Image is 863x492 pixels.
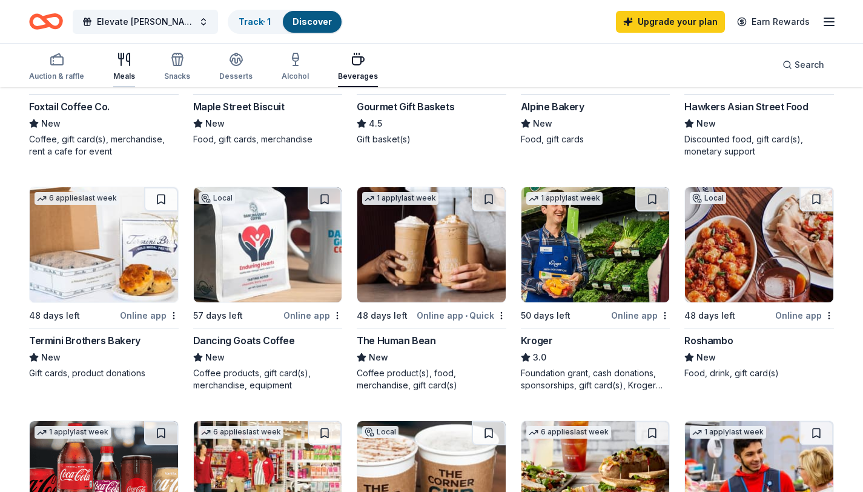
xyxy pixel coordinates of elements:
[29,99,110,114] div: Foxtail Coffee Co.
[533,116,552,131] span: New
[29,71,84,81] div: Auction & raffle
[357,367,506,391] div: Coffee product(s), food, merchandise, gift card(s)
[199,192,235,204] div: Local
[73,10,218,34] button: Elevate [PERSON_NAME] Silent Auction
[282,71,309,81] div: Alcohol
[113,47,135,87] button: Meals
[193,333,295,348] div: Dancing Goats Coffee
[282,47,309,87] button: Alcohol
[690,426,766,439] div: 1 apply last week
[357,187,506,302] img: Image for The Human Bean
[193,99,285,114] div: Maple Street Biscuit
[205,116,225,131] span: New
[239,16,271,27] a: Track· 1
[773,53,834,77] button: Search
[526,426,611,439] div: 6 applies last week
[194,187,342,302] img: Image for Dancing Goats Coffee
[35,192,119,205] div: 6 applies last week
[338,71,378,81] div: Beverages
[29,333,141,348] div: Termini Brothers Bakery
[684,367,834,379] div: Food, drink, gift card(s)
[362,192,438,205] div: 1 apply last week
[465,311,468,321] span: •
[219,71,253,81] div: Desserts
[30,187,178,302] img: Image for Termini Brothers Bakery
[357,333,435,348] div: The Human Bean
[795,58,824,72] span: Search
[684,187,834,379] a: Image for RoshamboLocal48 days leftOnline appRoshamboNewFood, drink, gift card(s)
[521,367,670,391] div: Foundation grant, cash donations, sponsorships, gift card(s), Kroger products
[29,133,179,158] div: Coffee, gift card(s), merchandise, rent a cafe for event
[521,187,670,302] img: Image for Kroger
[219,47,253,87] button: Desserts
[41,116,61,131] span: New
[521,187,670,391] a: Image for Kroger1 applylast week50 days leftOnline appKroger3.0Foundation grant, cash donations, ...
[164,71,190,81] div: Snacks
[228,10,343,34] button: Track· 1Discover
[193,133,343,145] div: Food, gift cards, merchandise
[29,7,63,36] a: Home
[193,367,343,391] div: Coffee products, gift card(s), merchandise, equipment
[41,350,61,365] span: New
[97,15,194,29] span: Elevate [PERSON_NAME] Silent Auction
[120,308,179,323] div: Online app
[526,192,603,205] div: 1 apply last week
[417,308,506,323] div: Online app Quick
[521,99,584,114] div: Alpine Bakery
[369,350,388,365] span: New
[684,133,834,158] div: Discounted food, gift card(s), monetary support
[611,308,670,323] div: Online app
[338,47,378,87] button: Beverages
[521,133,670,145] div: Food, gift cards
[521,333,553,348] div: Kroger
[35,426,111,439] div: 1 apply last week
[29,367,179,379] div: Gift cards, product donations
[113,71,135,81] div: Meals
[521,308,570,323] div: 50 days left
[357,99,454,114] div: Gourmet Gift Baskets
[362,426,398,438] div: Local
[696,116,716,131] span: New
[193,187,343,391] a: Image for Dancing Goats CoffeeLocal57 days leftOnline appDancing Goats CoffeeNewCoffee products, ...
[684,308,735,323] div: 48 days left
[29,308,80,323] div: 48 days left
[616,11,725,33] a: Upgrade your plan
[369,116,382,131] span: 4.5
[357,187,506,391] a: Image for The Human Bean1 applylast week48 days leftOnline app•QuickThe Human BeanNewCoffee produ...
[533,350,546,365] span: 3.0
[684,333,733,348] div: Roshambo
[164,47,190,87] button: Snacks
[193,308,243,323] div: 57 days left
[283,308,342,323] div: Online app
[696,350,716,365] span: New
[357,308,408,323] div: 48 days left
[690,192,726,204] div: Local
[685,187,833,302] img: Image for Roshambo
[29,187,179,379] a: Image for Termini Brothers Bakery6 applieslast week48 days leftOnline appTermini Brothers BakeryN...
[29,47,84,87] button: Auction & raffle
[730,11,817,33] a: Earn Rewards
[775,308,834,323] div: Online app
[357,133,506,145] div: Gift basket(s)
[684,99,808,114] div: Hawkers Asian Street Food
[205,350,225,365] span: New
[199,426,283,439] div: 6 applies last week
[293,16,332,27] a: Discover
